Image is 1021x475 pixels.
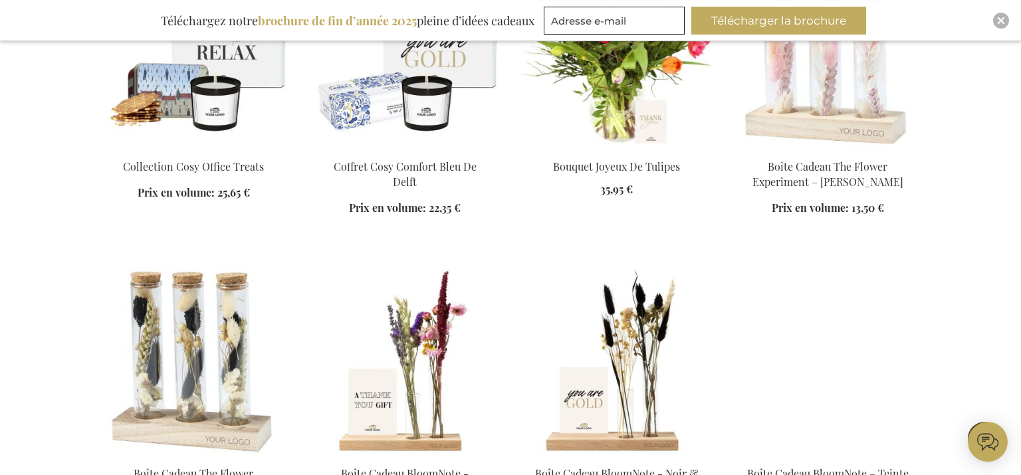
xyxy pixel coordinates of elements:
a: BloomNote Gift Box - Multicolor [310,449,500,462]
a: Coffret Cosy Comfort Bleu De Delft [334,159,477,189]
a: The Flower Experiment Gift Box - Pink Blush [733,143,923,155]
span: 13,50 € [851,201,884,215]
span: Prix en volume: [772,201,849,215]
span: 22,35 € [429,201,461,215]
img: Close [997,17,1005,25]
div: Close [993,13,1009,29]
a: Prix en volume: 22,35 € [349,201,461,216]
input: Adresse e-mail [544,7,685,35]
a: Boîte Cadeau The Flower Experiment – [PERSON_NAME] [752,159,903,189]
span: 25,65 € [217,185,250,199]
span: Prix en volume: [349,201,426,215]
form: marketing offers and promotions [544,7,689,39]
div: Téléchargez notre pleine d’idées cadeaux [155,7,540,35]
a: Delft's Cosy Comfort Gift Set [310,143,500,155]
button: Télécharger la brochure [691,7,866,35]
span: Prix en volume: [138,185,215,199]
iframe: belco-activator-frame [968,422,1008,462]
img: BloomNote Gift Box - Multicolor [310,268,500,454]
img: BloomNote Gift Box - Pink Blush [733,268,923,454]
a: Prix en volume: 13,50 € [772,201,884,216]
a: The Flower Experiment Gift Box - Black & White [98,449,288,462]
a: Collection Cosy Office Treats [123,159,264,173]
img: BloomNote Gift Box - Black & White [521,268,711,454]
a: Cheerful Tulip Flower Bouquet [521,143,711,155]
img: The Flower Experiment Gift Box - Black & White [98,268,288,454]
a: Cosy Office Treats Collection [98,143,288,155]
span: 35,95 € [600,182,633,196]
a: BloomNote Gift Box - Pink Blush [733,449,923,462]
b: brochure de fin d’année 2025 [258,13,417,29]
a: Bouquet Joyeux De Tulipes [553,159,680,173]
a: BloomNote Gift Box - Black & White [521,449,711,462]
a: Prix en volume: 25,65 € [138,185,250,201]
